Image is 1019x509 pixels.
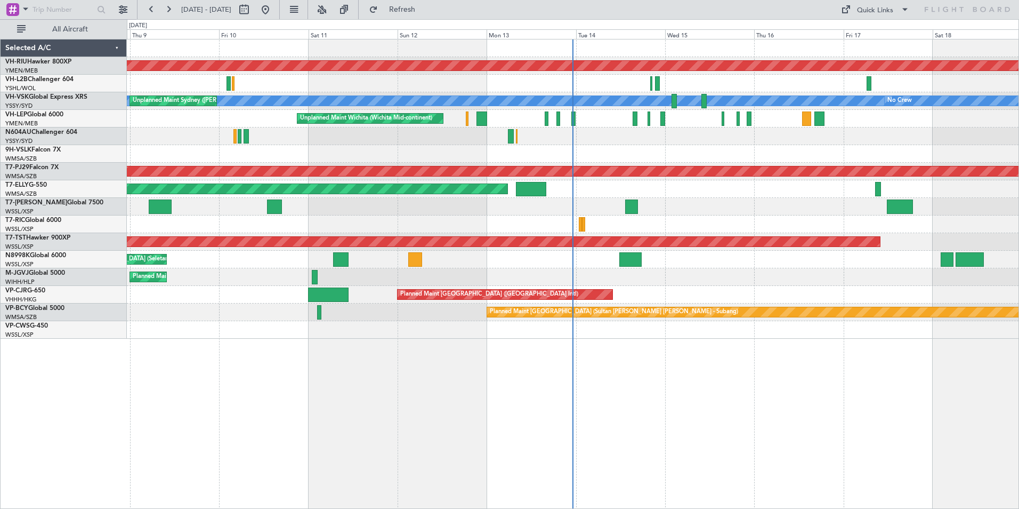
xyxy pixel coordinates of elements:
[5,200,67,206] span: T7-[PERSON_NAME]
[5,164,59,171] a: T7-PJ29Falcon 7X
[887,93,912,109] div: No Crew
[133,269,258,285] div: Planned Maint [GEOGRAPHIC_DATA] (Seletar)
[5,59,71,65] a: VH-RIUHawker 800XP
[5,120,38,128] a: YMEN/MEB
[28,26,112,33] span: All Aircraft
[130,29,219,39] div: Thu 9
[5,59,27,65] span: VH-RIU
[487,29,576,39] div: Mon 13
[398,29,487,39] div: Sun 12
[5,182,29,188] span: T7-ELLY
[844,29,933,39] div: Fri 17
[5,313,37,321] a: WMSA/SZB
[5,112,27,118] span: VH-LEP
[5,217,25,224] span: T7-RIC
[5,270,29,276] span: M-JGVJ
[5,182,47,188] a: T7-ELLYG-550
[5,278,35,286] a: WIHH/HLP
[576,29,665,39] div: Tue 14
[5,76,74,83] a: VH-L2BChallenger 604
[5,200,103,206] a: T7-[PERSON_NAME]Global 7500
[380,6,425,13] span: Refresh
[300,110,432,126] div: Unplanned Maint Wichita (Wichita Mid-continent)
[5,235,70,241] a: T7-TSTHawker 900XP
[836,1,915,18] button: Quick Links
[5,296,37,304] a: VHHH/HKG
[5,129,31,136] span: N604AU
[12,21,116,38] button: All Aircraft
[5,252,30,259] span: N8998K
[5,323,48,329] a: VP-CWSG-450
[309,29,398,39] div: Sat 11
[364,1,428,18] button: Refresh
[133,93,264,109] div: Unplanned Maint Sydney ([PERSON_NAME] Intl)
[5,172,37,180] a: WMSA/SZB
[490,304,738,320] div: Planned Maint [GEOGRAPHIC_DATA] (Sultan [PERSON_NAME] [PERSON_NAME] - Subang)
[5,112,63,118] a: VH-LEPGlobal 6000
[400,287,578,303] div: Planned Maint [GEOGRAPHIC_DATA] ([GEOGRAPHIC_DATA] Intl)
[5,288,27,294] span: VP-CJR
[5,94,87,100] a: VH-VSKGlobal Express XRS
[5,129,77,136] a: N604AUChallenger 604
[5,76,28,83] span: VH-L2B
[33,2,94,18] input: Trip Number
[129,21,147,30] div: [DATE]
[5,102,33,110] a: YSSY/SYD
[5,260,34,268] a: WSSL/XSP
[5,243,34,251] a: WSSL/XSP
[5,270,65,276] a: M-JGVJGlobal 5000
[5,147,31,153] span: 9H-VSLK
[754,29,843,39] div: Thu 16
[5,190,37,198] a: WMSA/SZB
[5,305,28,312] span: VP-BCY
[5,235,26,241] span: T7-TST
[5,208,34,216] a: WSSL/XSP
[665,29,754,39] div: Wed 15
[5,147,61,153] a: 9H-VSLKFalcon 7X
[5,67,38,75] a: YMEN/MEB
[5,94,29,100] span: VH-VSK
[5,217,61,224] a: T7-RICGlobal 6000
[5,164,29,171] span: T7-PJ29
[857,5,893,16] div: Quick Links
[5,323,30,329] span: VP-CWS
[5,252,66,259] a: N8998KGlobal 6000
[5,137,33,145] a: YSSY/SYD
[5,225,34,233] a: WSSL/XSP
[5,288,45,294] a: VP-CJRG-650
[5,305,64,312] a: VP-BCYGlobal 5000
[181,5,231,14] span: [DATE] - [DATE]
[219,29,308,39] div: Fri 10
[5,155,37,163] a: WMSA/SZB
[5,331,34,339] a: WSSL/XSP
[5,84,36,92] a: YSHL/WOL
